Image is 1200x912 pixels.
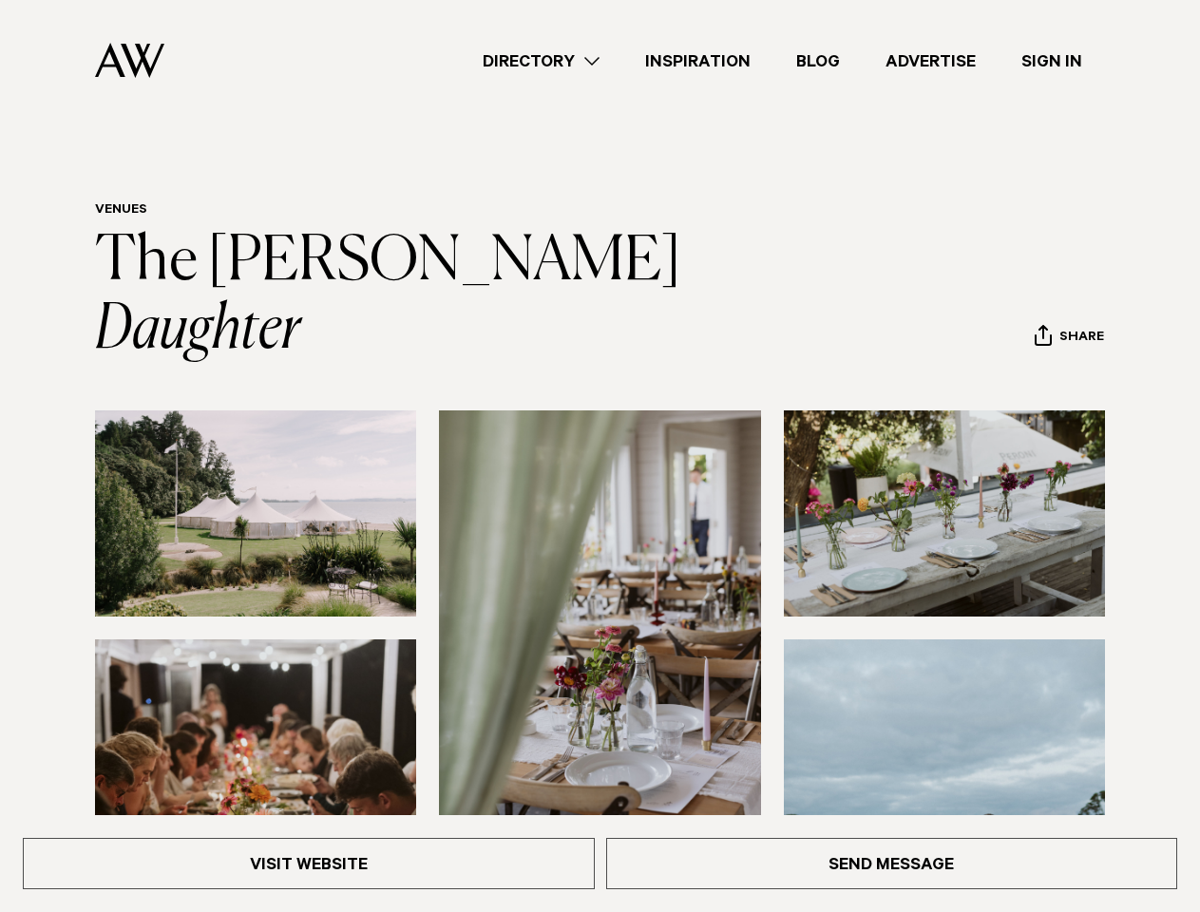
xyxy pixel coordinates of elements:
a: Sign In [999,48,1105,74]
a: Send Message [606,838,1178,889]
a: Directory [460,48,622,74]
span: Share [1059,330,1104,348]
a: Venues [95,203,147,218]
a: Blog [773,48,863,74]
a: Advertise [863,48,999,74]
button: Share [1034,324,1105,352]
img: Table setting with flowers at The Farmers Daughter [784,410,1105,617]
img: Auckland Weddings Logo [95,43,164,78]
a: The [PERSON_NAME] Daughter [95,232,691,361]
img: Indoor reception styling at The Farmers Daughter [439,410,760,842]
a: Indoor reception styling at The Farmers Daughter [439,410,760,845]
a: Visit Website [23,838,595,889]
a: Inspiration [622,48,773,74]
img: Marquees by the water at The Farmers Daughter [95,410,416,617]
